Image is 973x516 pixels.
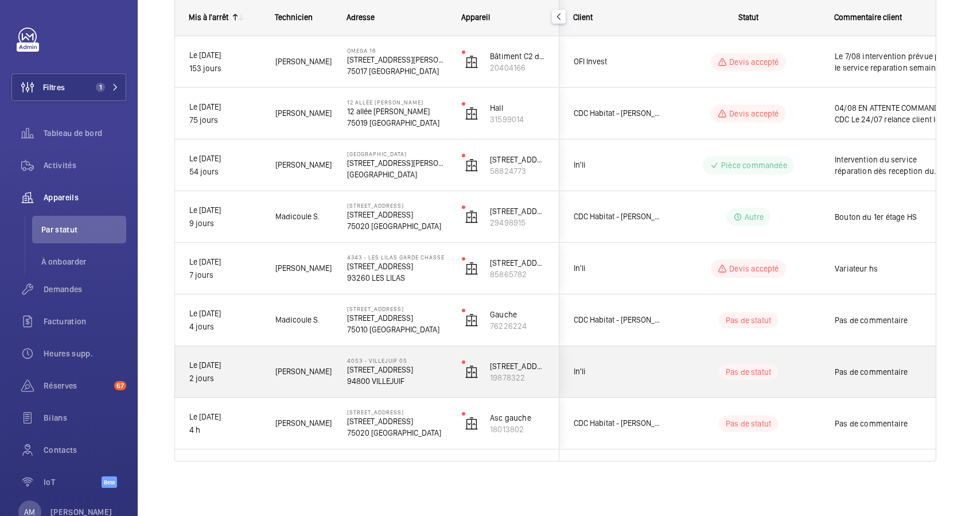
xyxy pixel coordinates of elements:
span: [PERSON_NAME] [275,417,332,430]
img: elevator.svg [465,107,478,121]
p: 19878322 [490,372,545,383]
button: Filtres1 [11,73,126,101]
span: In'li [574,262,662,275]
p: [STREET_ADDRESS] [347,409,447,416]
p: [STREET_ADDRESS] [347,209,447,220]
p: 4 h [189,424,260,437]
img: elevator.svg [465,262,478,276]
img: elevator.svg [465,210,478,224]
p: [STREET_ADDRESS] [347,202,447,209]
p: Hall [490,102,545,114]
span: Filtres [43,82,65,93]
p: [STREET_ADDRESS] [347,364,447,375]
p: [STREET_ADDRESS] [347,416,447,427]
span: Réserves [44,380,110,391]
span: Pas de commentaire [835,418,953,429]
p: Le [DATE] [189,100,260,114]
span: Contacts [44,444,126,456]
p: 20404166 [490,62,545,73]
p: [STREET_ADDRESS] [490,205,545,217]
span: Beta [102,476,117,488]
p: Le [DATE] [189,49,260,62]
img: elevator.svg [465,365,478,379]
span: Bouton du 1er étage HS [835,211,953,223]
p: 2 jours [189,372,260,385]
span: CDC Habitat - [PERSON_NAME] [574,210,662,223]
p: 75010 [GEOGRAPHIC_DATA] [347,324,447,335]
span: Pas de commentaire [835,315,953,326]
span: OFI Invest [574,55,662,68]
span: In'li [574,158,662,172]
p: Devis accepté [729,56,779,68]
p: 58824773 [490,165,545,177]
p: Devis accepté [729,108,779,119]
p: 12 allée [PERSON_NAME] [347,99,447,106]
p: Asc gauche [490,412,545,424]
p: [STREET_ADDRESS] [490,360,545,372]
span: Madicoule S. [275,210,332,223]
span: Appareils [44,192,126,203]
span: Intervention du service réparation dès reception du materiel [835,154,953,177]
p: [STREET_ADDRESS][PERSON_NAME] [347,157,447,169]
span: [PERSON_NAME] [275,262,332,275]
p: 93260 LES LILAS [347,272,447,284]
p: Le [DATE] [189,152,260,165]
p: 153 jours [189,62,260,75]
span: Le 7/08 intervention prévue par le service reparation semaine prochaine 04/06 Inter REP et Expert... [835,51,953,73]
p: [STREET_ADDRESS][PERSON_NAME] [490,154,545,165]
p: [GEOGRAPHIC_DATA] [347,150,447,157]
span: À onboarder [41,256,126,267]
span: 04/08 EN ATTENTE COMMANDE CDC Le 24/07 relance client le 17/07 pas de retour de cdc Le 02/07: A l... [835,102,953,125]
img: elevator.svg [465,313,478,327]
span: In'li [574,365,662,378]
p: 29498915 [490,217,545,228]
p: Pièce commandée [721,160,787,171]
p: 85865782 [490,269,545,280]
span: Par statut [41,224,126,235]
span: [PERSON_NAME] [275,365,332,378]
p: [STREET_ADDRESS] [347,261,447,272]
p: Devis accepté [729,263,779,274]
p: 7 jours [189,269,260,282]
p: 12 allée [PERSON_NAME] [347,106,447,117]
p: 9 jours [189,217,260,230]
p: 75020 [GEOGRAPHIC_DATA] [347,220,447,232]
p: OMEGA 16 [347,47,447,54]
span: Pas de commentaire [835,366,953,378]
p: Pas de statut [726,366,771,378]
span: Activités [44,160,126,171]
span: [PERSON_NAME] [275,158,332,172]
p: 4 jours [189,320,260,333]
span: CDC Habitat - [PERSON_NAME] [574,313,662,327]
span: 1 [96,83,105,92]
span: Commentaire client [834,13,902,22]
p: Le [DATE] [189,255,260,269]
span: CDC Habitat - [PERSON_NAME] [574,107,662,120]
p: Le [DATE] [189,359,260,372]
p: 31599014 [490,114,545,125]
p: 4053 - VILLEJUIF 05 [347,357,447,364]
p: Le [DATE] [189,204,260,217]
img: elevator.svg [465,55,478,69]
div: Mis à l'arrêt [189,13,228,22]
span: Variateur hs [835,263,953,274]
span: Client [573,13,593,22]
span: Statut [738,13,758,22]
p: [STREET_ADDRESS] [490,257,545,269]
p: 75020 [GEOGRAPHIC_DATA] [347,427,447,439]
span: Facturation [44,316,126,327]
p: 75019 [GEOGRAPHIC_DATA] [347,117,447,129]
p: 76226224 [490,320,545,332]
span: Bilans [44,412,126,424]
img: elevator.svg [465,158,478,172]
p: Bâtiment C2 duplex droit [490,51,545,62]
p: 94800 VILLEJUIF [347,375,447,387]
p: 18013802 [490,424,545,435]
div: Appareil [461,13,546,22]
p: Gauche [490,309,545,320]
span: 67 [114,381,126,390]
span: Technicien [275,13,313,22]
p: [STREET_ADDRESS] [347,312,447,324]
span: CDC Habitat - [PERSON_NAME] [574,417,662,430]
p: 75017 [GEOGRAPHIC_DATA] [347,65,447,77]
